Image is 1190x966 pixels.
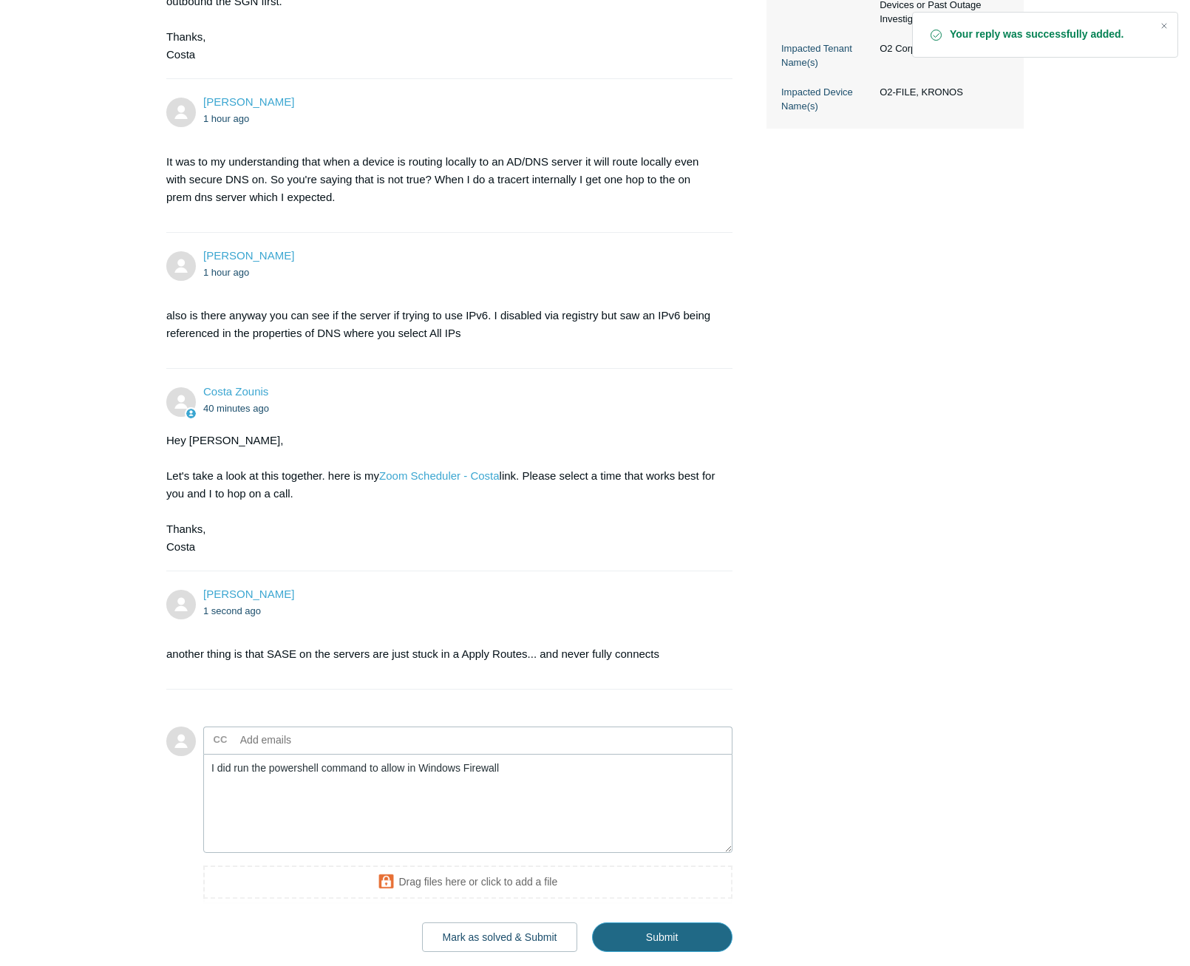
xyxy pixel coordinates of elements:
[872,85,1009,100] dd: O2-FILE, KRONOS
[214,729,228,751] label: CC
[203,95,294,108] span: Andrew Stevens
[203,385,268,398] a: Costa Zounis
[592,922,732,952] input: Submit
[166,307,718,342] p: also is there anyway you can see if the server if trying to use IPv6. I disabled via registry but...
[166,645,718,663] p: another thing is that SASE on the servers are just stuck in a Apply Routes... and never fully con...
[203,403,269,414] time: 08/29/2025, 15:45
[166,432,718,556] div: Hey [PERSON_NAME], Let's take a look at this together. here is my link. Please select a time that...
[950,27,1148,42] strong: Your reply was successfully added.
[872,41,1009,56] dd: O2 Corp
[203,249,294,262] a: [PERSON_NAME]
[203,95,294,108] a: [PERSON_NAME]
[203,267,249,278] time: 08/29/2025, 15:23
[1154,16,1174,36] div: Close
[781,41,872,70] dt: Impacted Tenant Name(s)
[234,729,393,751] input: Add emails
[203,605,261,616] time: 08/29/2025, 16:26
[203,588,294,600] a: [PERSON_NAME]
[166,153,718,206] p: It was to my understanding that when a device is routing locally to an AD/DNS server it will rout...
[422,922,578,952] button: Mark as solved & Submit
[203,249,294,262] span: Andrew Stevens
[203,113,249,124] time: 08/29/2025, 15:18
[203,754,732,854] textarea: Add your reply
[203,588,294,600] span: Andrew Stevens
[781,85,872,114] dt: Impacted Device Name(s)
[379,469,500,482] a: Zoom Scheduler - Costa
